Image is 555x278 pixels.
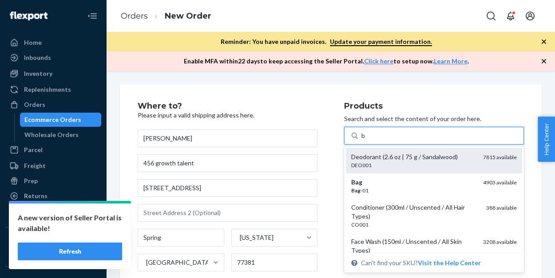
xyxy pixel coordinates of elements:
[344,114,524,123] p: Search and select the content of your order here.
[24,176,38,185] div: Prep
[18,243,122,260] button: Refresh
[344,102,524,111] h2: Products
[5,35,101,50] a: Home
[83,7,101,25] button: Close Navigation
[330,38,432,46] a: Update your payment information.
[20,113,102,127] a: Ecommerce Orders
[121,11,148,21] a: Orders
[351,153,476,161] div: Deodorant (2.6 oz | 75 g / Sandalwood)
[434,57,468,65] a: Learn More
[231,254,318,271] input: ZIP Code
[521,7,539,25] button: Open account menu
[5,235,101,249] button: Integrations
[20,128,102,142] a: Wholesale Orders
[146,258,211,267] div: [GEOGRAPHIC_DATA]
[24,85,71,94] div: Replenishments
[24,115,81,124] div: Ecommerce Orders
[114,3,218,29] ol: breadcrumbs
[351,237,476,255] div: Face Wash (150ml / Unscented / All Skin Types)
[361,258,481,267] span: Can't find your SKU?
[24,38,42,47] div: Home
[145,258,146,267] input: [GEOGRAPHIC_DATA]
[5,98,101,112] a: Orders
[138,102,317,111] h2: Where to?
[240,233,274,242] div: [US_STATE]
[24,161,46,170] div: Freight
[5,174,101,188] a: Prep
[165,11,211,21] a: New Order
[486,204,517,211] span: 388 available
[351,178,362,186] em: Bag
[138,154,317,172] input: Company Name
[24,192,48,200] div: Returns
[19,6,51,14] span: Support
[24,130,79,139] div: Wholesale Orders
[361,131,366,140] input: Deodorant (2.6 oz | 75 g / Sandalwood)DEO0017815 availableBagBag-014903 availableConditioner (300...
[351,203,479,221] div: Conditioner (300ml / Unscented / All Hair Types)
[24,69,52,78] div: Inventory
[418,258,481,267] button: Deodorant (2.6 oz | 75 g / Sandalwood)DEO0017815 availableBagBag-014903 availableConditioner (300...
[138,129,317,147] input: First & Last Name
[5,252,101,263] a: Add Integration
[483,179,517,186] span: 4903 available
[5,205,101,219] a: Reporting
[138,204,317,222] input: Street Address 2 (Optional)
[538,117,555,162] button: Help Center
[482,7,500,25] button: Open Search Box
[5,159,101,173] a: Freight
[5,51,101,65] a: Inbounds
[221,37,432,46] p: Reminder: You have unpaid invoices.
[351,221,479,228] div: CO001
[5,82,101,97] a: Replenishments
[483,154,517,161] span: 7815 available
[10,12,48,20] img: Flexport logo
[239,233,240,242] input: [US_STATE]
[483,239,517,245] span: 3208 available
[5,143,101,157] a: Parcel
[351,187,476,194] div: -01
[24,53,51,62] div: Inbounds
[24,145,43,154] div: Parcel
[18,212,122,234] p: A new version of Seller Portal is available!
[138,111,317,120] p: Please input a valid shipping address here.
[5,67,101,81] a: Inventory
[5,189,101,203] a: Returns
[24,100,45,109] div: Orders
[138,179,317,197] input: Street Address
[184,57,469,66] p: Enable MFA within 22 days to keep accessing the Seller Portal. to setup now. .
[364,57,393,65] a: Click here
[138,229,224,247] input: City
[502,7,519,25] button: Open notifications
[351,161,476,169] div: DEO001
[351,187,361,194] em: Bag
